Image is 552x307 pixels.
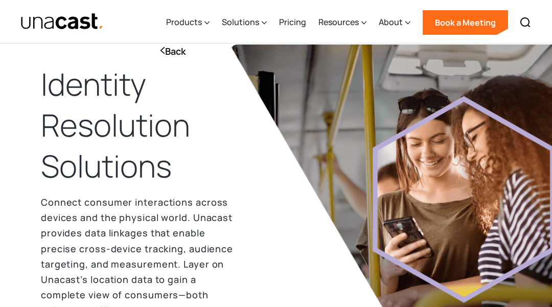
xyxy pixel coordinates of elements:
[166,2,210,43] div: Products
[20,13,104,31] img: Unacast text logo
[222,16,259,28] div: Solutions
[166,16,202,28] div: Products
[423,10,508,35] a: Book a Meeting
[20,13,104,31] a: home
[379,2,410,43] div: About
[318,2,366,43] div: Resources
[222,2,267,43] div: Solutions
[519,16,532,29] img: Search icon
[165,43,186,59] div: Back
[379,16,403,28] div: About
[318,16,359,28] div: Resources
[41,64,235,186] h1: Identity Resolution Solutions
[279,2,306,43] a: Pricing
